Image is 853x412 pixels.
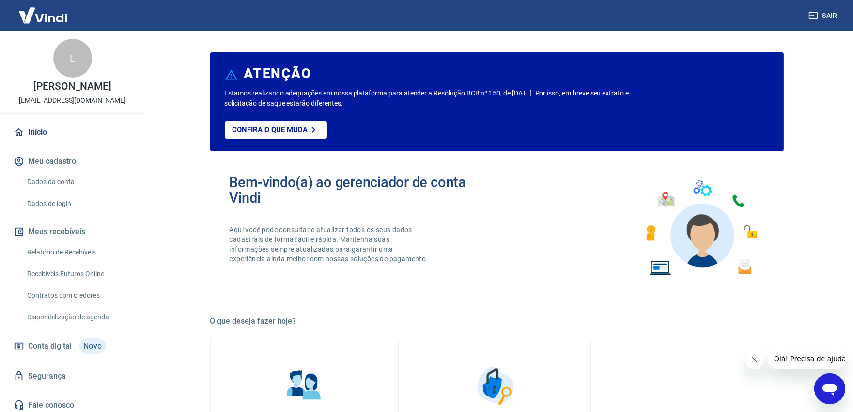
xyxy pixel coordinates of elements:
a: Recebíveis Futuros Online [23,264,133,284]
iframe: Mensagem da empresa [768,348,845,369]
p: Confira o que muda [233,126,308,134]
a: Início [12,122,133,143]
button: Meu cadastro [12,151,133,172]
a: Relatório de Recebíveis [23,242,133,262]
iframe: Fechar mensagem [745,350,764,369]
img: Vindi [12,0,75,30]
span: Olá! Precisa de ajuda? [6,7,81,15]
span: Conta digital [28,339,72,353]
h2: Bem-vindo(a) ao gerenciador de conta Vindi [230,174,497,206]
p: [PERSON_NAME] [33,81,111,92]
img: Informações pessoais [280,362,328,410]
img: Segurança [472,362,521,410]
p: Aqui você pode consultar e atualizar todos os seus dados cadastrais de forma fácil e rápida. Mant... [230,225,430,264]
a: Confira o que muda [225,121,327,139]
span: Novo [79,338,106,354]
h5: O que deseja fazer hoje? [210,317,784,326]
a: Dados de login [23,194,133,214]
button: Sair [806,7,841,25]
button: Meus recebíveis [12,221,133,242]
p: [EMAIL_ADDRESS][DOMAIN_NAME] [19,95,126,106]
iframe: Botão para abrir a janela de mensagens [814,373,845,404]
a: Disponibilização de agenda [23,307,133,327]
a: Dados da conta [23,172,133,192]
div: L [53,39,92,78]
a: Conta digitalNovo [12,334,133,358]
a: Contratos com credores [23,285,133,305]
h6: ATENÇÃO [244,69,311,79]
a: Segurança [12,365,133,387]
p: Estamos realizando adequações em nossa plataforma para atender a Resolução BCB nº 150, de [DATE].... [225,88,660,109]
img: Imagem de um avatar masculino com diversos icones exemplificando as funcionalidades do gerenciado... [637,174,764,282]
